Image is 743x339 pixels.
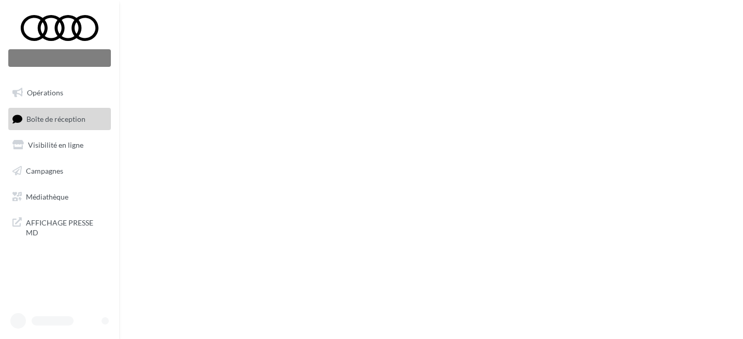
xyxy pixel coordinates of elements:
a: Campagnes [6,160,113,182]
div: Nouvelle campagne [8,49,111,67]
span: Campagnes [26,166,63,175]
a: Opérations [6,82,113,104]
a: Visibilité en ligne [6,134,113,156]
span: Médiathèque [26,192,68,201]
a: AFFICHAGE PRESSE MD [6,211,113,242]
a: Boîte de réception [6,108,113,130]
span: AFFICHAGE PRESSE MD [26,216,107,238]
span: Boîte de réception [26,114,85,123]
a: Médiathèque [6,186,113,208]
span: Opérations [27,88,63,97]
span: Visibilité en ligne [28,140,83,149]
